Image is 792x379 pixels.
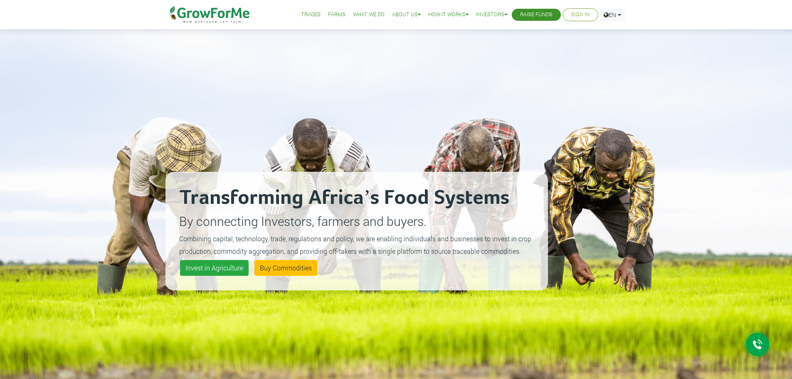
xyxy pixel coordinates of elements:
[428,10,469,19] a: How it Works
[179,212,534,230] p: By connecting Investors, farmers and buyers.
[600,8,625,21] a: EN
[520,10,553,19] a: Raise Funds
[476,10,507,19] a: Investors
[179,186,534,211] h2: Transforming Africa’s Food Systems
[301,10,321,19] a: Trades
[328,10,345,19] a: Farms
[353,10,385,19] a: What We Do
[179,234,531,255] small: Combining capital, technology, trade, regulations and policy, we are enabling individuals and bus...
[392,10,421,19] a: About Us
[254,260,317,276] a: Buy Commodities
[180,260,249,276] a: Invest in Agriculture
[571,10,590,19] a: Sign In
